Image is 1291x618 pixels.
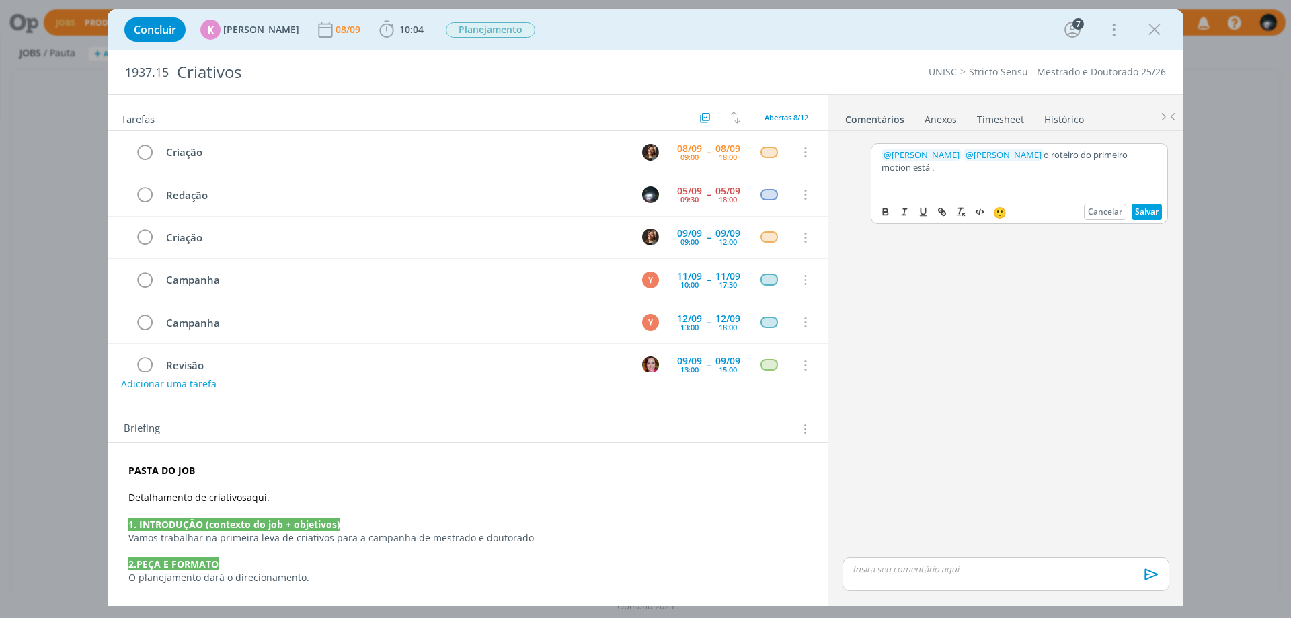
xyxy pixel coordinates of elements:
[171,56,727,89] div: Criativos
[969,65,1166,78] a: Stricto Sensu - Mestrado e Doutorado 25/26
[124,17,186,42] button: Concluir
[707,275,711,284] span: --
[707,190,711,199] span: --
[160,229,629,246] div: Criação
[640,312,660,332] button: Y
[884,149,892,161] span: @
[642,229,659,245] img: L
[160,272,629,288] div: Campanha
[128,531,808,545] p: Vamos trabalhar na primeira leva de criativos para a campanha de mestrado e doutorado
[642,144,659,161] img: L
[719,238,737,245] div: 12:00
[160,357,629,374] div: Revisão
[677,229,702,238] div: 09/09
[715,186,740,196] div: 05/09
[399,23,424,36] span: 10:04
[715,314,740,323] div: 12/09
[1044,107,1085,126] a: Histórico
[247,491,270,504] a: aqui.
[128,464,195,477] a: PASTA DO JOB
[677,272,702,281] div: 11/09
[1062,19,1083,40] button: 7
[966,149,974,161] span: @
[121,110,155,126] span: Tarefas
[707,317,711,327] span: --
[446,22,535,38] span: Planejamento
[707,233,711,242] span: --
[160,315,629,332] div: Campanha
[1072,18,1084,30] div: 7
[640,142,660,162] button: L
[640,227,660,247] button: L
[680,281,699,288] div: 10:00
[128,491,247,504] span: Detalhamento de criativos
[376,19,427,40] button: 10:04
[642,314,659,331] div: Y
[640,355,660,375] button: B
[882,149,1157,173] p: o roteiro do primeiro motion está .
[128,571,808,584] p: O planejamento dará o direcionamento.
[845,107,905,126] a: Comentários
[680,366,699,373] div: 13:00
[884,149,960,161] span: [PERSON_NAME]
[719,196,737,203] div: 18:00
[707,360,711,370] span: --
[640,270,660,290] button: Y
[120,372,217,396] button: Adicionar uma tarefa
[134,24,176,35] span: Concluir
[677,144,702,153] div: 08/09
[680,196,699,203] div: 09:30
[108,9,1183,606] div: dialog
[731,112,740,124] img: arrow-down-up.svg
[677,314,702,323] div: 12/09
[1084,204,1126,220] button: Cancelar
[445,22,536,38] button: Planejamento
[124,420,160,438] span: Briefing
[715,229,740,238] div: 09/09
[677,186,702,196] div: 05/09
[925,113,957,126] div: Anexos
[642,272,659,288] div: Y
[715,144,740,153] div: 08/09
[125,65,169,80] span: 1937.15
[680,153,699,161] div: 09:00
[642,186,659,203] img: G
[680,238,699,245] div: 09:00
[990,204,1009,220] button: 🙂
[200,20,221,40] div: K
[680,323,699,331] div: 13:00
[677,356,702,366] div: 09/09
[719,366,737,373] div: 15:00
[707,147,711,157] span: --
[128,518,340,531] strong: 1. INTRODUÇÃO (contexto do job + objetivos)
[642,356,659,373] img: B
[966,149,1042,161] span: [PERSON_NAME]
[223,25,299,34] span: [PERSON_NAME]
[765,112,808,122] span: Abertas 8/12
[1132,204,1162,220] button: Salvar
[993,205,1007,220] span: 🙂
[715,356,740,366] div: 09/09
[160,144,629,161] div: Criação
[976,107,1025,126] a: Timesheet
[200,20,299,40] button: K[PERSON_NAME]
[719,281,737,288] div: 17:30
[640,184,660,204] button: G
[128,557,219,570] strong: 2.PEÇA E FORMATO
[160,187,629,204] div: Redação
[719,153,737,161] div: 18:00
[336,25,363,34] div: 08/09
[719,323,737,331] div: 18:00
[715,272,740,281] div: 11/09
[929,65,957,78] a: UNISC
